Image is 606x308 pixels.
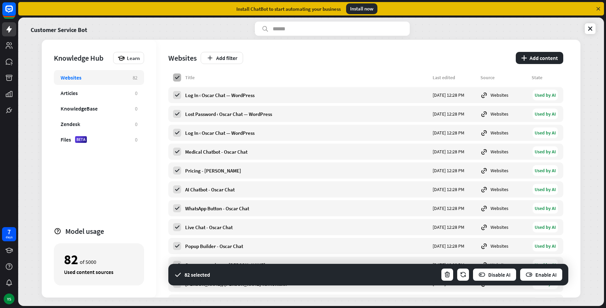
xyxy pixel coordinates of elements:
div: Install ChatBot to start automating your business [236,6,341,12]
button: Open LiveChat chat widget [5,3,26,23]
button: Disable AI [472,268,517,281]
div: Lost Password ‹ Oscar Chat — WordPress [185,111,429,117]
div: Websites [480,148,528,155]
div: [DATE] 12:28 PM [433,130,476,136]
div: Used by AI [533,165,558,176]
div: YS [4,294,14,304]
div: Source [480,74,528,81]
i: plus [521,55,527,61]
div: Zendesk [61,121,80,127]
div: Used by AI [533,109,558,119]
div: Websites [480,205,528,212]
div: [DATE] 12:28 PM [433,92,476,98]
div: [DATE] 12:28 PM [433,167,476,174]
div: 0 [135,105,137,112]
div: AI Chatbot - Oscar Chat [185,186,429,193]
a: Customer Service Bot [31,22,87,36]
div: Knowledge Hub [54,53,110,63]
div: Last edited [433,74,476,81]
div: Websites [480,261,528,269]
div: Log In ‹ Oscar Chat — WordPress [185,130,429,136]
div: Websites [480,186,528,193]
div: Medical Chatbot - Oscar Chat [185,149,429,155]
div: Used by AI [533,146,558,157]
div: 82 selected [184,271,210,278]
div: Popup Builder - Oscar Chat [185,243,429,249]
div: Used by AI [533,297,558,308]
div: [DATE] 12:28 PM [433,149,476,155]
div: Used by AI [533,241,558,251]
div: Used by AI [533,127,558,138]
div: 82 [133,74,137,81]
div: Websites [480,110,528,118]
button: plusAdd content [516,52,563,64]
div: BETA [75,136,87,143]
div: Pricing - [PERSON_NAME] [185,167,429,174]
div: 0 [135,136,137,143]
div: WhatsApp Button - Oscar Chat [185,205,429,212]
div: Websites [168,53,197,63]
div: Used by AI [533,90,558,100]
div: Websites [480,129,528,136]
div: Websites [480,223,528,231]
button: Add filter [201,52,243,64]
div: Title [185,74,429,81]
div: State [532,74,559,81]
a: 7 days [2,227,16,241]
span: Learn [127,55,140,61]
button: Enable AI [519,268,563,281]
div: [DATE] 12:28 PM [433,224,476,230]
div: Live Chat - Oscar Chat [185,224,429,230]
div: 0 [135,121,137,127]
div: Used by AI [533,203,558,214]
div: 0 [135,90,137,96]
div: Used by AI [533,222,558,233]
div: Used by AI [533,184,558,195]
div: of 5000 [64,254,134,265]
div: Зразок сторінки - [PERSON_NAME] [185,262,429,268]
div: 7 [7,229,11,235]
div: 82 [64,254,78,265]
div: Websites [480,91,528,99]
div: Websites [61,74,81,81]
div: [DATE] 12:28 PM [433,111,476,117]
div: KnowledgeBase [61,105,98,112]
div: [DATE] 12:28 PM [433,205,476,211]
div: [DATE] 12:28 PM [433,262,476,268]
div: [DATE] 12:28 PM [433,186,476,192]
div: Used content sources [64,269,134,275]
div: Log In ‹ Oscar Chat — WordPress [185,92,429,98]
div: Articles [61,90,78,96]
div: days [6,235,12,240]
div: Used by AI [533,259,558,270]
div: Files [61,136,71,143]
div: Websites [480,167,528,174]
div: Install now [346,3,377,14]
div: Model usage [65,226,144,236]
div: [DATE] 12:28 PM [433,243,476,249]
div: Websites [480,242,528,250]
